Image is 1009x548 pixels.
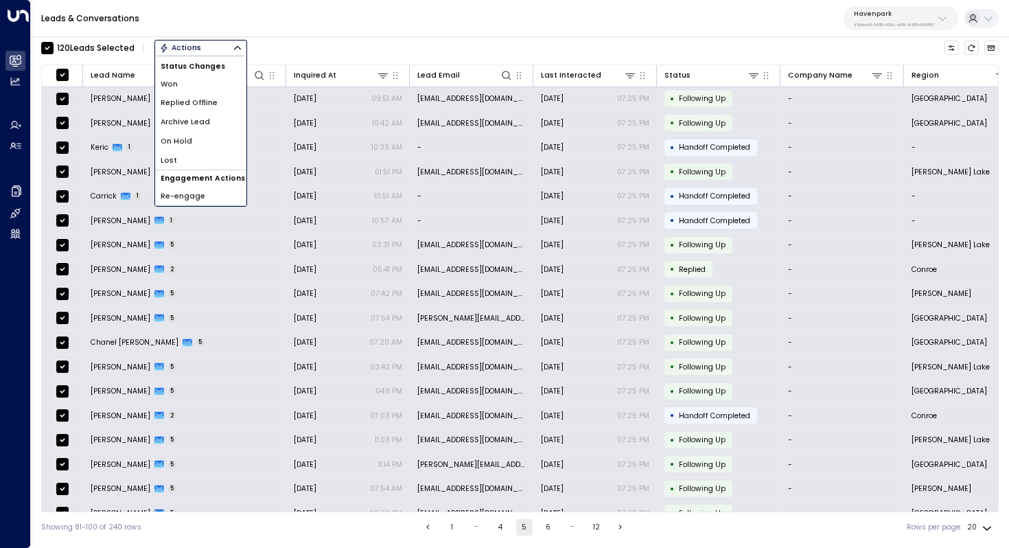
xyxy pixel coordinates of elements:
span: Aug 09, 2025 [294,386,316,396]
span: Aug 18, 2025 [541,337,564,347]
p: 07:42 PM [371,288,402,299]
span: Aug 18, 2025 [541,167,564,177]
div: • [670,260,675,278]
span: Aug 09, 2025 [294,337,316,347]
p: 03:31 PM [372,240,402,250]
span: erfan.marzbanpour+rve@gmail.com [417,386,526,396]
span: Jaimelene Mcintosh [91,167,150,177]
span: Aug 18, 2025 [541,313,564,323]
div: 20 [967,519,995,536]
p: 11:14 PM [378,459,402,470]
span: Chanel Mcclendon [91,337,178,347]
div: • [670,407,675,424]
span: 5 [168,363,177,372]
button: Customize [944,41,960,56]
span: 5 [168,314,177,323]
button: Go to previous page [420,519,437,536]
div: Status [664,69,691,82]
span: 5 [168,509,177,518]
div: Lead Email [417,69,513,82]
p: 07:25 PM [617,167,649,177]
span: crh558@yahoo.com [417,264,526,275]
button: page 5 [516,519,533,536]
span: Aug 10, 2025 [294,508,316,518]
button: Go to page 1 [444,519,461,536]
p: 07:25 PM [617,264,649,275]
td: - [780,477,904,501]
span: Won [161,79,178,90]
div: 120 Lead s Selected [57,42,135,54]
span: Maria Tercero [91,240,150,250]
span: Andrea Hanes [91,118,150,128]
span: Romeo [912,288,971,299]
p: 07:25 PM [617,93,649,104]
nav: pagination navigation [419,519,629,536]
div: • [670,163,675,181]
td: - [410,185,533,209]
span: Toggle select row [56,117,69,130]
span: Aug 18, 2025 [541,264,564,275]
label: Rows per page: [907,522,962,533]
span: Aug 08, 2025 [294,264,316,275]
span: Following Up [679,288,726,299]
p: 07:25 PM [617,435,649,445]
span: Toggle select row [56,287,69,300]
span: Aug 09, 2025 [294,435,316,445]
td: - [780,233,904,258]
div: Last Interacted [541,69,637,82]
span: Following Up [679,435,726,445]
div: Showing 81-100 of 240 rows [41,522,141,533]
div: Inquired At [294,69,390,82]
span: Romeo [912,483,971,494]
span: Aug 08, 2025 [294,118,316,128]
span: Lost [161,155,177,166]
h1: Status Changes [155,58,246,74]
div: … [468,519,485,536]
div: • [670,285,675,303]
p: 11:03 PM [375,435,402,445]
span: Toggle select row [56,433,69,446]
div: • [670,334,675,352]
span: Temekia Bishop [91,459,150,470]
p: 04:11 PM [375,386,402,396]
p: 07:25 PM [617,483,649,494]
span: Aug 08, 2025 [294,142,316,152]
span: Following Up [679,386,726,396]
span: 5 [168,387,177,396]
span: Following Up [679,313,726,323]
p: 03:42 PM [370,362,402,372]
button: Go to next page [612,519,629,536]
td: - [780,501,904,525]
p: 07:25 PM [617,508,649,518]
p: Havenpark [854,10,934,18]
p: 07:25 PM [617,142,649,152]
div: • [670,139,675,157]
div: • [670,90,675,108]
span: Aug 18, 2025 [541,483,564,494]
p: 07:25 PM [617,459,649,470]
td: - [780,111,904,135]
span: Aug 18, 2025 [541,142,564,152]
div: • [670,431,675,449]
span: Aug 08, 2025 [294,288,316,299]
td: - [780,429,904,453]
span: Conroe [912,264,937,275]
span: Handoff Completed [679,216,750,226]
span: Aug 08, 2025 [294,313,316,323]
td: - [780,453,904,477]
span: Handoff Completed [679,142,750,152]
span: Aug 18, 2025 [541,240,564,250]
td: - [780,136,904,160]
span: Carter Lake [912,167,990,177]
p: 07:54 PM [371,313,402,323]
div: • [670,358,675,376]
button: Go to page 6 [540,519,557,536]
td: - [410,136,533,160]
span: Carrick [91,191,117,201]
div: • [670,504,675,522]
span: Handoff Completed [679,191,750,201]
span: andreahanes87@gmail.com [417,118,526,128]
span: Stewartville [912,93,987,104]
p: 07:25 PM [617,313,649,323]
span: Toggle select row [56,409,69,422]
